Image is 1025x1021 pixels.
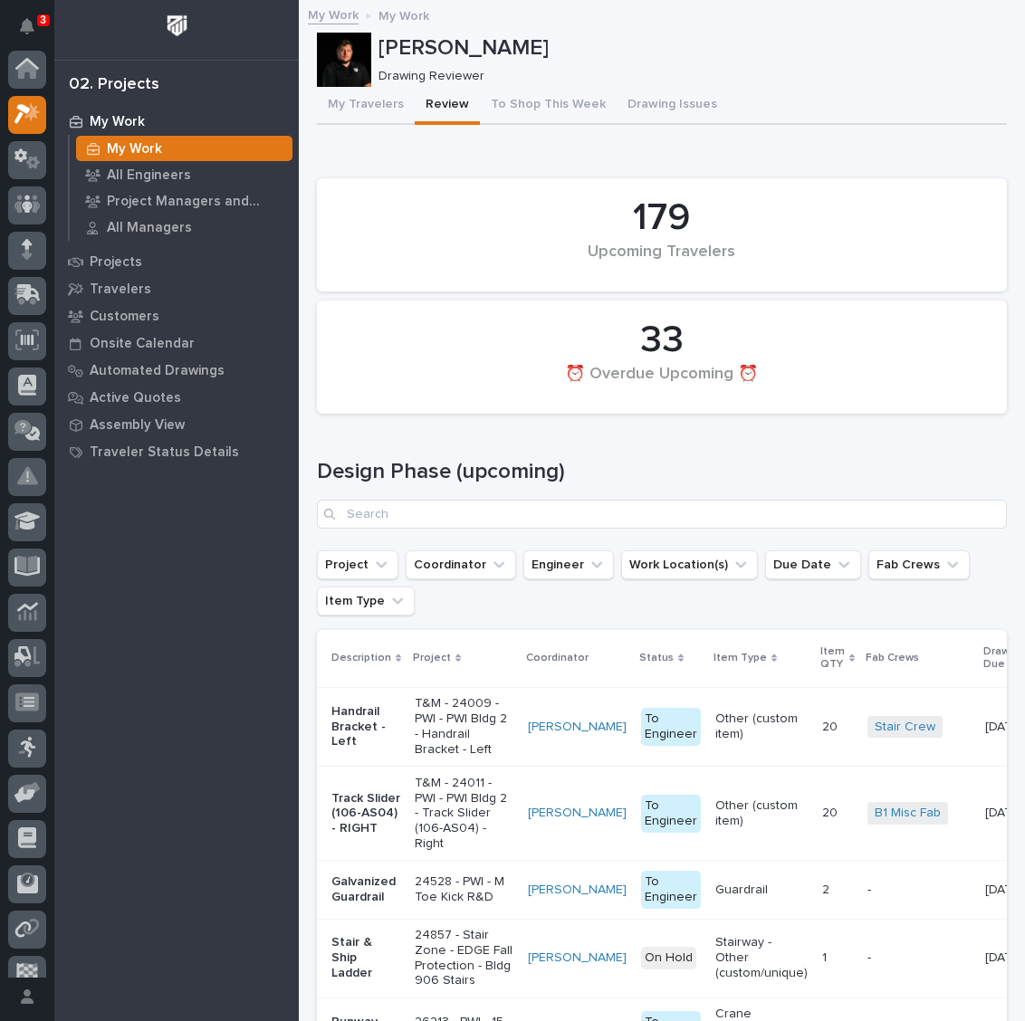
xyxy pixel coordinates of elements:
[528,806,627,821] a: [PERSON_NAME]
[867,883,971,898] p: -
[406,550,516,579] button: Coordinator
[868,550,970,579] button: Fab Crews
[317,550,398,579] button: Project
[617,87,728,125] button: Drawing Issues
[765,550,861,579] button: Due Date
[331,704,400,749] p: Handrail Bracket - Left
[107,220,192,236] p: All Managers
[528,950,627,966] a: [PERSON_NAME]
[641,795,701,833] div: To Engineer
[160,9,194,43] img: Workspace Logo
[54,275,299,302] a: Travelers
[107,141,162,157] p: My Work
[415,87,480,125] button: Review
[8,7,46,45] button: Notifications
[54,384,299,411] a: Active Quotes
[331,648,391,668] p: Description
[714,648,767,668] p: Item Type
[54,329,299,357] a: Onsite Calendar
[317,87,415,125] button: My Travelers
[107,194,285,210] p: Project Managers and Engineers
[528,883,627,898] a: [PERSON_NAME]
[317,587,415,615] button: Item Type
[90,363,225,379] p: Automated Drawings
[715,935,808,980] p: Stairway - Other (custom/unique)
[413,648,451,668] p: Project
[715,883,808,898] p: Guardrail
[526,648,589,668] p: Coordinator
[54,302,299,329] a: Customers
[378,5,429,24] p: My Work
[70,136,299,161] a: My Work
[378,35,1000,62] p: [PERSON_NAME]
[54,411,299,438] a: Assembly View
[415,874,513,905] p: 24528 - PWI - M Toe Kick R&D
[415,696,513,757] p: T&M - 24009 - PWI - PWI Bldg 2 - Handrail Bracket - Left
[90,114,145,130] p: My Work
[90,336,195,352] p: Onsite Calendar
[639,648,674,668] p: Status
[308,4,359,24] a: My Work
[331,935,400,980] p: Stair & Ship Ladder
[90,309,159,325] p: Customers
[641,947,696,969] div: On Hold
[90,254,142,271] p: Projects
[331,791,400,836] p: Track Slider (106-AS04) - RIGHT
[875,720,935,735] a: Stair Crew
[40,14,46,26] p: 3
[107,167,191,184] p: All Engineers
[822,802,841,821] p: 20
[331,874,400,905] p: Galvanized Guardrail
[641,708,701,746] div: To Engineer
[867,950,971,966] p: -
[528,720,627,735] a: [PERSON_NAME]
[875,806,941,821] a: B1 Misc Fab
[348,318,976,363] div: 33
[54,248,299,275] a: Projects
[415,776,513,852] p: T&M - 24011 - PWI - PWI Bldg 2 - Track Slider (106-AS04) - Right
[23,18,46,47] div: Notifications3
[866,648,919,668] p: Fab Crews
[621,550,758,579] button: Work Location(s)
[820,642,845,675] p: Item QTY
[348,243,976,281] div: Upcoming Travelers
[54,438,299,465] a: Traveler Status Details
[348,196,976,241] div: 179
[641,871,701,909] div: To Engineer
[90,390,181,406] p: Active Quotes
[822,879,833,898] p: 2
[54,108,299,135] a: My Work
[70,215,299,240] a: All Managers
[822,947,830,966] p: 1
[90,444,239,461] p: Traveler Status Details
[69,75,159,95] div: 02. Projects
[715,798,808,829] p: Other (custom item)
[822,716,841,735] p: 20
[523,550,614,579] button: Engineer
[378,69,992,84] p: Drawing Reviewer
[317,500,1007,529] input: Search
[317,459,1007,485] h1: Design Phase (upcoming)
[70,188,299,214] a: Project Managers and Engineers
[90,281,151,298] p: Travelers
[90,417,185,434] p: Assembly View
[415,928,513,988] p: 24857 - Stair Zone - EDGE Fall Protection - Bldg 906 Stairs
[54,357,299,384] a: Automated Drawings
[715,711,808,742] p: Other (custom item)
[70,162,299,187] a: All Engineers
[480,87,617,125] button: To Shop This Week
[348,365,976,403] div: ⏰ Overdue Upcoming ⏰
